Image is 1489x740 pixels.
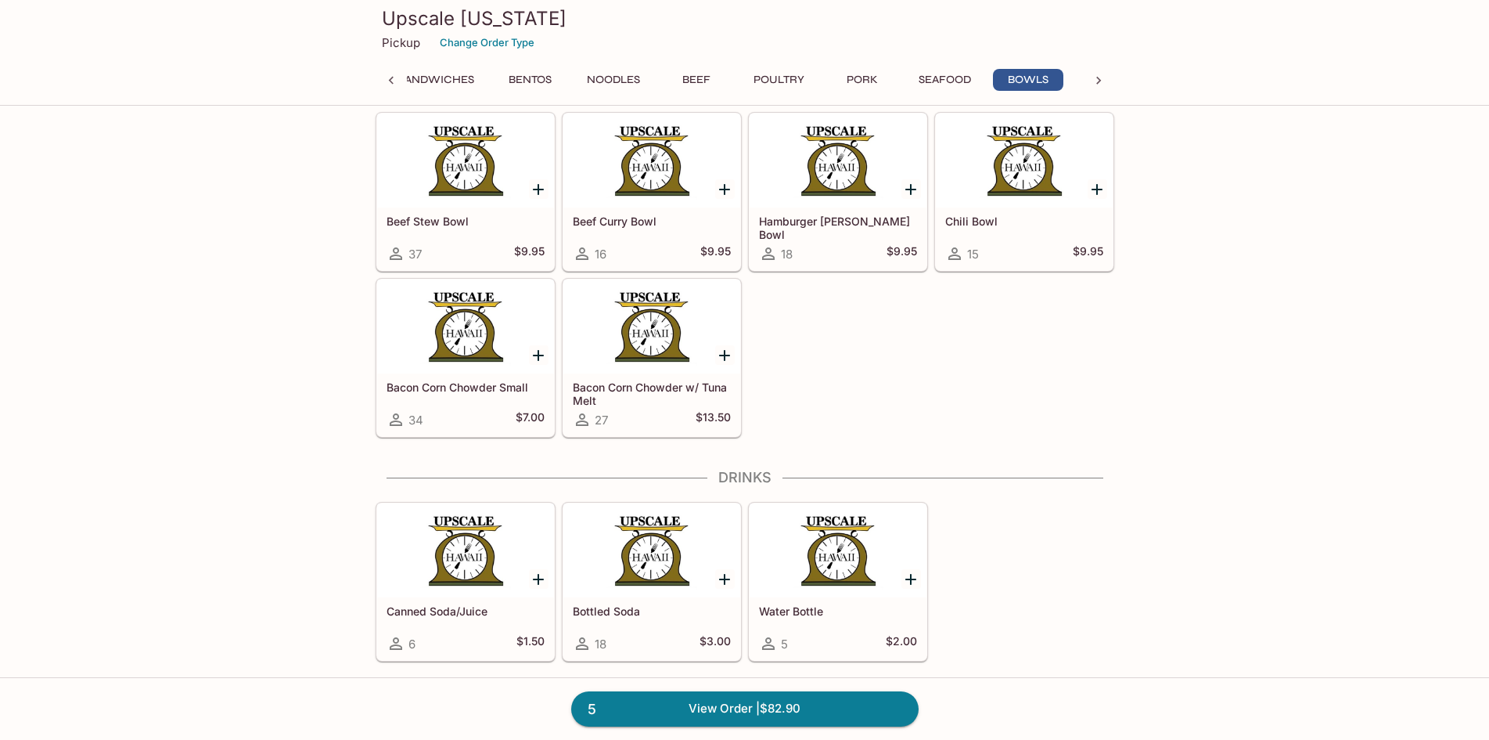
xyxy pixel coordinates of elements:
button: Add Bacon Corn Chowder w/ Tuna Melt [715,345,735,365]
button: Pork [827,69,897,91]
button: Bowls [993,69,1063,91]
h5: $9.95 [700,244,731,263]
h5: Beef Curry Bowl [573,215,731,228]
a: Canned Soda/Juice6$1.50 [376,503,555,661]
h5: $9.95 [887,244,917,263]
div: Bottled Soda [563,504,740,597]
button: Add Beef Curry Bowl [715,179,735,199]
div: Chili Bowl [936,114,1113,208]
span: 18 [595,637,606,652]
button: Drinks [1076,69,1146,91]
span: 37 [408,247,422,262]
span: 5 [578,698,606,720]
h5: Chili Bowl [945,215,1103,228]
button: Bentos [495,69,566,91]
button: Poultry [744,69,815,91]
button: Add Beef Stew Bowl [529,179,548,199]
button: Add Hamburger Curry Bowl [901,179,921,199]
p: Pickup [382,35,420,50]
h4: Drinks [376,469,1114,486]
h5: $13.50 [696,410,731,429]
div: Canned Soda/Juice [377,504,554,597]
h5: $9.95 [1073,244,1103,263]
button: Add Bottled Soda [715,569,735,589]
a: Beef Curry Bowl16$9.95 [563,113,741,271]
a: Chili Bowl15$9.95 [935,113,1113,271]
button: Add Bacon Corn Chowder Small [529,345,548,365]
button: Add Water Bottle [901,569,921,589]
div: Water Bottle [750,504,926,597]
a: Bottled Soda18$3.00 [563,503,741,661]
h5: $9.95 [514,244,545,263]
button: Add Chili Bowl [1088,179,1107,199]
span: 18 [781,247,793,262]
button: Noodles [578,69,649,91]
h3: Upscale [US_STATE] [382,6,1108,31]
h5: Beef Stew Bowl [387,215,545,228]
h5: Bacon Corn Chowder Small [387,381,545,394]
h5: Water Bottle [759,605,917,618]
a: Hamburger [PERSON_NAME] Bowl18$9.95 [749,113,927,271]
h5: Bacon Corn Chowder w/ Tuna Melt [573,381,731,406]
a: 5View Order |$82.90 [571,691,919,726]
button: Beef [661,69,732,91]
h5: $1.50 [516,634,545,653]
a: Bacon Corn Chowder Small34$7.00 [376,279,555,437]
span: 5 [781,637,788,652]
div: Bacon Corn Chowder w/ Tuna Melt [563,280,740,374]
div: Bacon Corn Chowder Small [377,280,554,374]
span: 16 [595,247,606,262]
h5: Bottled Soda [573,605,731,618]
h5: Canned Soda/Juice [387,605,545,618]
h5: $2.00 [886,634,917,653]
button: Seafood [910,69,980,91]
span: 34 [408,413,423,428]
span: 27 [595,413,608,428]
span: 6 [408,637,415,652]
a: Bacon Corn Chowder w/ Tuna Melt27$13.50 [563,279,741,437]
span: 15 [967,247,979,262]
div: Beef Stew Bowl [377,114,554,208]
h5: Hamburger [PERSON_NAME] Bowl [759,215,917,240]
button: Change Order Type [433,31,541,55]
a: Beef Stew Bowl37$9.95 [376,113,555,271]
button: Add Canned Soda/Juice [529,569,548,589]
a: Water Bottle5$2.00 [749,503,927,661]
h5: $7.00 [516,410,545,429]
h5: $3.00 [700,634,731,653]
div: Hamburger Curry Bowl [750,114,926,208]
div: Beef Curry Bowl [563,114,740,208]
